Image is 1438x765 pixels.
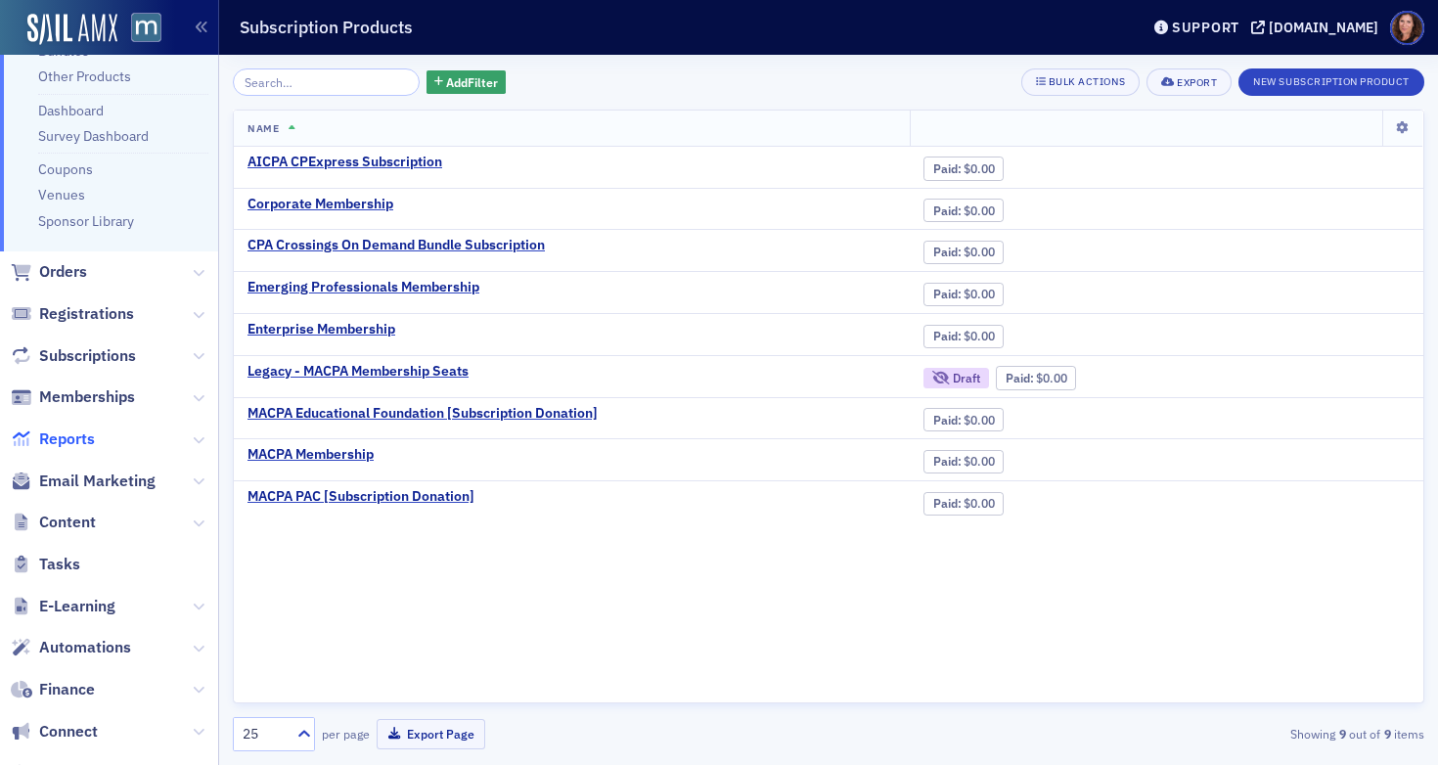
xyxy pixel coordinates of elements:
[39,554,80,575] span: Tasks
[243,724,286,744] div: 25
[933,454,958,469] a: Paid
[446,73,498,91] span: Add Filter
[933,245,964,259] span: :
[247,363,469,381] a: Legacy - MACPA Membership Seats
[964,161,995,176] span: $0.00
[11,679,95,700] a: Finance
[11,554,80,575] a: Tasks
[11,345,136,367] a: Subscriptions
[117,13,161,46] a: View Homepage
[964,287,995,301] span: $0.00
[247,154,442,171] a: AICPA CPExpress Subscription
[427,70,507,95] button: AddFilter
[233,68,420,96] input: Search…
[11,596,115,617] a: E-Learning
[39,679,95,700] span: Finance
[247,279,479,296] a: Emerging Professionals Membership
[933,496,958,511] a: Paid
[996,366,1076,389] div: Paid: 0 - $0
[1006,371,1030,385] a: Paid
[933,413,964,427] span: :
[923,283,1004,306] div: Paid: 0 - $0
[247,121,279,135] span: Name
[11,721,98,742] a: Connect
[923,492,1004,516] div: Paid: 0 - $0
[27,14,117,45] img: SailAMX
[933,413,958,427] a: Paid
[964,245,995,259] span: $0.00
[1006,371,1036,385] span: :
[923,408,1004,431] div: Paid: 0 - $0
[933,203,958,218] a: Paid
[39,637,131,658] span: Automations
[39,512,96,533] span: Content
[923,241,1004,264] div: Paid: 0 - $0
[39,721,98,742] span: Connect
[923,325,1004,348] div: Paid: 0 - $0
[38,102,104,119] a: Dashboard
[1041,725,1424,742] div: Showing out of items
[1036,371,1067,385] span: $0.00
[247,405,598,423] div: MACPA Educational Foundation [Subscription Donation]
[247,237,545,254] a: CPA Crossings On Demand Bundle Subscription
[377,719,485,749] button: Export Page
[131,13,161,43] img: SailAMX
[933,161,958,176] a: Paid
[1380,725,1394,742] strong: 9
[933,245,958,259] a: Paid
[933,161,964,176] span: :
[11,512,96,533] a: Content
[953,373,980,383] div: Draft
[1172,19,1239,36] div: Support
[923,368,989,388] div: Draft
[933,203,964,218] span: :
[964,329,995,343] span: $0.00
[39,596,115,617] span: E-Learning
[923,450,1004,473] div: Paid: 0 - $0
[247,446,374,464] a: MACPA Membership
[923,199,1004,222] div: Paid: 0 - $0
[1251,21,1385,34] button: [DOMAIN_NAME]
[11,261,87,283] a: Orders
[247,196,393,213] a: Corporate Membership
[1390,11,1424,45] span: Profile
[38,67,131,85] a: Other Products
[933,329,958,343] a: Paid
[247,488,474,506] a: MACPA PAC [Subscription Donation]
[1238,71,1424,89] a: New Subscription Product
[38,160,93,178] a: Coupons
[1177,77,1217,88] div: Export
[11,303,134,325] a: Registrations
[38,127,149,145] a: Survey Dashboard
[933,287,964,301] span: :
[964,496,995,511] span: $0.00
[11,428,95,450] a: Reports
[39,428,95,450] span: Reports
[39,471,156,492] span: Email Marketing
[1049,76,1125,87] div: Bulk Actions
[322,725,370,742] label: per page
[39,386,135,408] span: Memberships
[38,186,85,203] a: Venues
[1269,19,1378,36] div: [DOMAIN_NAME]
[933,496,964,511] span: :
[933,329,964,343] span: :
[240,16,413,39] h1: Subscription Products
[933,454,964,469] span: :
[964,413,995,427] span: $0.00
[39,261,87,283] span: Orders
[1146,68,1232,96] button: Export
[11,637,131,658] a: Automations
[247,321,395,338] a: Enterprise Membership
[39,345,136,367] span: Subscriptions
[39,303,134,325] span: Registrations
